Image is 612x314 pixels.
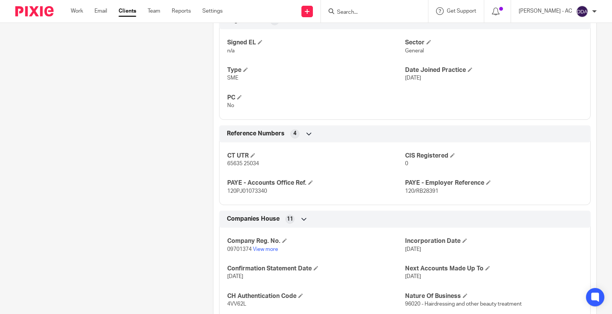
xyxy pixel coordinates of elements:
a: Team [148,7,160,15]
h4: PC [227,94,405,102]
span: 09701374 [227,247,252,252]
span: Companies House [227,215,280,223]
a: Clients [119,7,136,15]
span: 96020 - Hairdressing and other beauty treatment [405,301,522,307]
h4: Type [227,66,405,74]
span: Reference Numbers [227,130,285,138]
h4: CT UTR [227,152,405,160]
span: 4VV62L [227,301,246,307]
h4: Confirmation Statement Date [227,265,405,273]
a: Work [71,7,83,15]
span: No [227,103,234,108]
h4: Sector [405,39,583,47]
a: Email [94,7,107,15]
h4: CH Authentication Code [227,292,405,300]
h4: CIS Registered [405,152,583,160]
h4: PAYE - Employer Reference [405,179,583,187]
input: Search [336,9,405,16]
h4: Nature Of Business [405,292,583,300]
span: SME [227,75,238,81]
img: Pixie [15,6,54,16]
a: View more [253,247,278,252]
span: 0 [405,161,408,166]
a: Settings [202,7,223,15]
p: [PERSON_NAME] - AC [519,7,572,15]
span: n/a [227,48,234,54]
span: General [405,48,424,54]
span: [DATE] [405,274,421,279]
a: Reports [172,7,191,15]
span: [DATE] [227,274,243,279]
h4: PAYE - Accounts Office Ref. [227,179,405,187]
span: [DATE] [405,247,421,252]
span: 4 [293,130,296,137]
h4: Next Accounts Made Up To [405,265,583,273]
span: 11 [287,215,293,223]
span: 120PJ01073340 [227,189,267,194]
span: 120/RB28391 [405,189,438,194]
img: svg%3E [576,5,588,18]
span: 65635 25034 [227,161,259,166]
h4: Date Joined Practice [405,66,583,74]
h4: Company Reg. No. [227,237,405,245]
span: [DATE] [405,75,421,81]
h4: Signed EL [227,39,405,47]
span: Get Support [447,8,476,14]
h4: Incorporation Date [405,237,583,245]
